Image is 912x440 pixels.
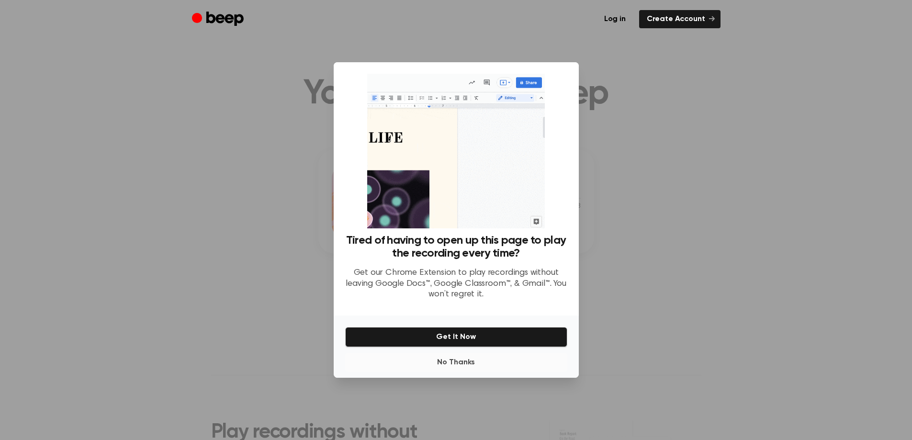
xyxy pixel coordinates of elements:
h3: Tired of having to open up this page to play the recording every time? [345,234,567,260]
button: Get It Now [345,327,567,347]
a: Log in [597,10,633,28]
button: No Thanks [345,353,567,372]
a: Beep [192,10,246,29]
a: Create Account [639,10,721,28]
img: Beep extension in action [367,74,545,228]
p: Get our Chrome Extension to play recordings without leaving Google Docs™, Google Classroom™, & Gm... [345,268,567,300]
